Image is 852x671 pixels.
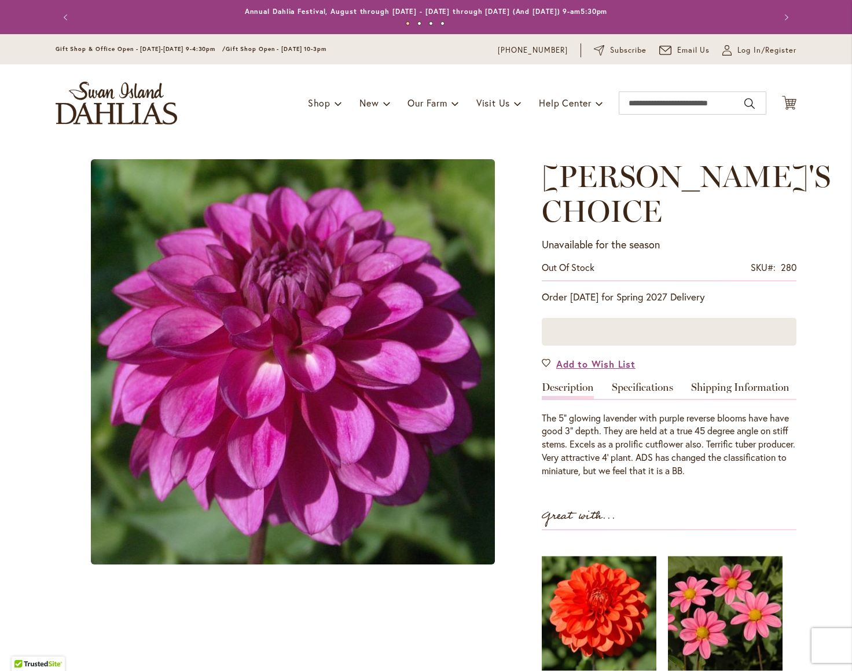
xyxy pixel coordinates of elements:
[359,97,379,109] span: New
[610,45,647,56] span: Subscribe
[440,21,445,25] button: 4 of 4
[245,7,608,16] a: Annual Dahlia Festival, August through [DATE] - [DATE] through [DATE] (And [DATE]) 9-am5:30pm
[677,45,710,56] span: Email Us
[539,97,592,109] span: Help Center
[542,237,660,252] p: Unavailable for the season
[91,159,495,564] img: main product photo
[542,261,594,273] span: Out of stock
[542,158,831,229] span: [PERSON_NAME]'S CHOICE
[308,97,330,109] span: Shop
[659,45,710,56] a: Email Us
[9,630,41,662] iframe: Launch Accessibility Center
[406,21,410,25] button: 1 of 4
[594,45,647,56] a: Subscribe
[542,382,594,399] a: Description
[417,21,421,25] button: 2 of 4
[476,97,510,109] span: Visit Us
[56,45,226,53] span: Gift Shop & Office Open - [DATE]-[DATE] 9-4:30pm /
[737,45,796,56] span: Log In/Register
[556,357,636,371] span: Add to Wish List
[612,382,673,399] a: Specifications
[781,261,796,274] div: 280
[751,261,776,273] strong: SKU
[542,357,636,371] a: Add to Wish List
[56,6,79,29] button: Previous
[429,21,433,25] button: 3 of 4
[773,6,796,29] button: Next
[226,45,326,53] span: Gift Shop Open - [DATE] 10-3pm
[542,507,616,526] strong: Great with...
[691,382,789,399] a: Shipping Information
[498,45,568,56] a: [PHONE_NUMBER]
[542,412,796,478] div: The 5" glowing lavender with purple reverse blooms have have good 3" depth. They are held at a tr...
[542,290,796,304] p: Order [DATE] for Spring 2027 Delivery
[407,97,447,109] span: Our Farm
[542,261,594,274] div: Availability
[722,45,796,56] a: Log In/Register
[56,82,177,124] a: store logo
[542,382,796,478] div: Detailed Product Info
